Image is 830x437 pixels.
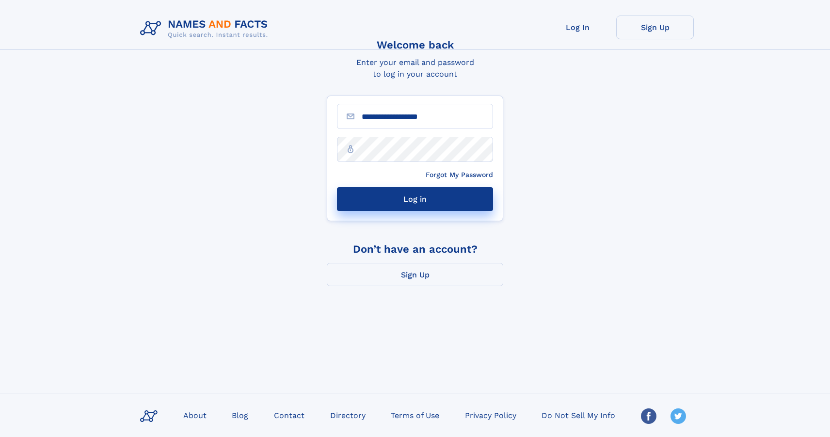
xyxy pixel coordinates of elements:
[228,408,252,422] a: Blog
[327,57,503,80] div: Enter your email and password to log in your account
[136,16,276,42] img: Logo Names and Facts
[179,408,210,422] a: About
[539,16,616,39] a: Log In
[670,408,686,424] img: Twitter
[426,170,493,180] a: Forgot My Password
[641,408,656,424] img: Facebook
[270,408,308,422] a: Contact
[387,408,443,422] a: Terms of Use
[337,187,493,211] button: Log in
[616,16,694,39] a: Sign Up
[327,263,503,286] a: Sign Up
[326,408,369,422] a: Directory
[327,243,503,255] div: Don’t have an account?
[461,408,520,422] a: Privacy Policy
[401,266,430,283] div: Sign Up
[538,408,619,422] a: Do Not Sell My Info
